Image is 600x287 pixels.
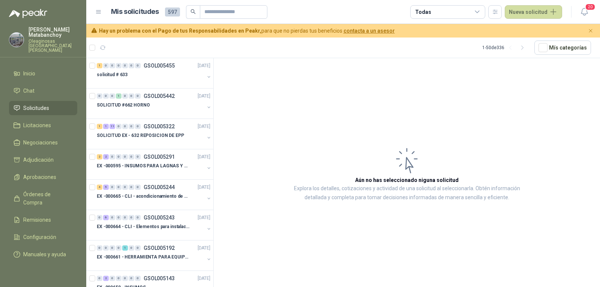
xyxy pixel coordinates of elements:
div: 0 [129,124,134,129]
div: 0 [116,63,121,68]
a: Órdenes de Compra [9,187,77,210]
a: 0 0 0 1 0 0 0 GSOL005442[DATE] SOLICITUD #662 HORNO [97,92,212,116]
div: 2 [103,154,109,159]
p: GSOL005243 [144,215,175,220]
button: Cerrar [586,26,595,36]
div: 0 [109,185,115,190]
p: [DATE] [198,214,210,221]
div: 0 [135,215,141,220]
div: 4 [97,185,102,190]
div: 2 [103,276,109,281]
div: 0 [135,245,141,251]
button: Mís categorías [534,41,591,55]
a: Negociaciones [9,135,77,150]
a: Inicio [9,66,77,81]
div: 0 [129,185,134,190]
a: Solicitudes [9,101,77,115]
a: 0 6 0 0 0 0 0 GSOL005243[DATE] EX -000664 - CLI - Elementos para instalacion de c [97,213,212,237]
a: Remisiones [9,213,77,227]
div: 1 [97,63,102,68]
div: 0 [103,93,109,99]
span: Solicitudes [23,104,49,112]
div: 0 [109,93,115,99]
div: 0 [122,276,128,281]
b: Hay un problema con el Pago de tus Responsabilidades en Peakr, [99,28,261,34]
div: 0 [109,63,115,68]
img: Company Logo [9,33,24,47]
div: 0 [116,154,121,159]
div: 0 [109,245,115,251]
div: 0 [122,63,128,68]
span: Licitaciones [23,121,51,129]
a: 0 0 0 0 1 0 0 GSOL005192[DATE] EX -000661 - HERRAMIENTA PARA EQUIPO MECANICO PLAN [97,243,212,267]
span: Configuración [23,233,56,241]
div: 0 [97,276,102,281]
a: Adjudicación [9,153,77,167]
div: 0 [109,276,115,281]
a: 4 5 0 0 0 0 0 GSOL005244[DATE] EX -000665 - CLI - acondicionamiento de caja para [97,183,212,207]
div: 0 [97,215,102,220]
span: Manuales y ayuda [23,250,66,258]
button: Nueva solicitud [505,5,562,19]
div: 0 [135,185,141,190]
div: 0 [116,276,121,281]
div: 0 [116,245,121,251]
a: Chat [9,84,77,98]
a: Licitaciones [9,118,77,132]
p: EX -000664 - CLI - Elementos para instalacion de c [97,223,190,230]
div: 0 [135,63,141,68]
span: para que no pierdas tus beneficios [99,27,395,35]
div: 11 [109,124,115,129]
div: 0 [135,124,141,129]
p: [DATE] [198,62,210,69]
p: GSOL005143 [144,276,175,281]
p: GSOL005455 [144,63,175,68]
div: 0 [122,215,128,220]
div: 0 [129,154,134,159]
p: [DATE] [198,153,210,161]
a: Aprobaciones [9,170,77,184]
div: 0 [135,276,141,281]
div: 0 [122,124,128,129]
div: 0 [135,154,141,159]
p: GSOL005442 [144,93,175,99]
img: Logo peakr [9,9,47,18]
p: GSOL005322 [144,124,175,129]
div: 2 [97,154,102,159]
div: 0 [97,93,102,99]
div: 0 [129,63,134,68]
div: 0 [97,245,102,251]
a: contacta a un asesor [343,28,395,34]
span: Remisiones [23,216,51,224]
p: GSOL005244 [144,185,175,190]
div: 0 [116,185,121,190]
span: Adjudicación [23,156,54,164]
div: 0 [129,245,134,251]
div: 0 [122,154,128,159]
div: 0 [122,93,128,99]
span: Órdenes de Compra [23,190,70,207]
div: 1 [116,93,121,99]
p: SOLICITUD EX - 632 REPOSICION DE EPP [97,132,184,139]
div: 1 [122,245,128,251]
p: [DATE] [198,93,210,100]
p: EX -000595 - INSUMOS PARA LAGNAS Y OFICINAS PLANTA [97,162,190,170]
span: 597 [165,8,180,17]
p: [DATE] [198,184,210,191]
span: Chat [23,87,34,95]
p: Explora los detalles, cotizaciones y actividad de una solicitud al seleccionarla. Obtén informaci... [289,184,525,202]
div: 0 [109,154,115,159]
p: [DATE] [198,275,210,282]
span: 20 [585,3,595,11]
span: Inicio [23,69,35,78]
p: [DATE] [198,245,210,252]
span: search [190,9,196,14]
p: GSOL005192 [144,245,175,251]
div: 0 [103,63,109,68]
a: Manuales y ayuda [9,247,77,261]
p: EX -000661 - HERRAMIENTA PARA EQUIPO MECANICO PLAN [97,254,190,261]
div: 0 [116,215,121,220]
p: Oleaginosas [GEOGRAPHIC_DATA][PERSON_NAME] [28,39,77,53]
div: 1 [97,124,102,129]
h3: Aún no has seleccionado niguna solicitud [355,176,459,184]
